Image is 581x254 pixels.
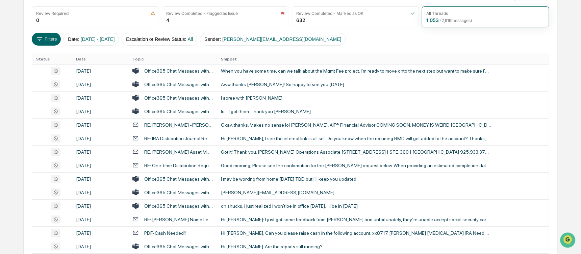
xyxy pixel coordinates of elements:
[76,163,124,168] div: [DATE]
[4,95,45,107] a: 🔎Data Lookup
[23,52,111,58] div: Start new chat
[7,86,12,91] div: 🖐️
[144,217,213,222] div: RE: [PERSON_NAME] Name Letter/Name Change Form - [PERSON_NAME]
[144,230,186,236] div: PDF-Cash Needed!!
[151,11,155,16] img: icon
[144,95,213,101] div: Office365 Chat Messages with [PERSON_NAME], [PERSON_NAME], [PERSON_NAME], [PERSON_NAME], [PERSON_...
[144,109,213,114] div: Office365 Chat Messages with [PERSON_NAME], [PERSON_NAME] on [DATE]
[76,176,124,182] div: [DATE]
[56,85,84,92] span: Attestations
[426,17,472,23] div: 1,053
[221,122,491,128] div: Okay, thanks. Makes no sense lol [PERSON_NAME], AIF® Financial Advisor COMING SOON: MONEY IS WEIR...
[76,244,124,249] div: [DATE]
[76,109,124,114] div: [DATE]
[559,232,578,250] iframe: Open customer support
[221,82,491,87] div: Aww thanks [PERSON_NAME]! So happy to see you [DATE]
[426,11,448,16] div: All Threads
[144,82,213,87] div: Office365 Chat Messages with [PERSON_NAME], [PERSON_NAME] on [DATE]
[221,217,491,222] div: Hi [PERSON_NAME]: I just got some feedback from [PERSON_NAME] and unfortunately, they’re unable a...
[144,149,213,155] div: RE: [PERSON_NAME] Asset Management IN-PERSON Quarterly Advisor Meeting [DATE] 9am - 12pm - [GEOGR...
[76,190,124,195] div: [DATE]
[72,54,128,64] th: Date
[76,95,124,101] div: [DATE]
[144,190,213,195] div: Office365 Chat Messages with [PERSON_NAME], [PERSON_NAME] on [DATE]
[46,82,86,95] a: 🗄️Attestations
[296,17,305,23] div: 632
[14,98,43,105] span: Data Lookup
[221,68,491,74] div: When you have some time, can we talk about the Mgmt Fee project. I'm ready to move onto the next ...
[166,17,169,23] div: 4
[76,68,124,74] div: [DATE]
[76,230,124,236] div: [DATE]
[7,52,19,64] img: 1746055101610-c473b297-6a78-478c-a979-82029cc54cd1
[48,114,82,120] a: Powered byPylon
[81,36,115,42] span: [DATE] - [DATE]
[36,11,69,16] div: Review Required
[4,82,46,95] a: 🖐️Preclearance
[144,176,213,182] div: Office365 Chat Messages with [PERSON_NAME], [PERSON_NAME] on [DATE]
[32,33,61,46] button: Filters
[221,203,491,209] div: oh shucks, i just realized i won't be in office [DATE]. I'll be in [DATE]
[221,176,491,182] div: I may be working from home [DATE] TBD but I'll keep you updated
[36,17,39,23] div: 0
[411,11,415,16] img: icon
[144,68,213,74] div: Office365 Chat Messages with [PERSON_NAME], [PERSON_NAME] on [DATE]
[440,18,472,23] span: ( 2,919 messages)
[221,190,491,195] div: [PERSON_NAME][EMAIL_ADDRESS][DOMAIN_NAME]
[296,11,363,16] div: Review Completed - Marked as OK
[32,54,72,64] th: Status
[7,14,123,25] p: How can we help?
[221,163,491,168] div: Good morning, Please see the confirmation for the [PERSON_NAME] request below. When providing an ...
[49,86,54,91] div: 🗄️
[144,136,213,141] div: RE: IRA Distribution Journal Request - [PERSON_NAME]
[200,33,346,46] button: Sender:[PERSON_NAME][EMAIL_ADDRESS][DOMAIN_NAME]
[76,122,124,128] div: [DATE]
[166,11,238,16] div: Review Completed - Flagged as Issue
[14,85,44,92] span: Preclearance
[221,136,491,141] div: Hi [PERSON_NAME], I see the internal link is all set. Do you know when the recurring RMD will get...
[188,36,193,42] span: All
[115,54,123,62] button: Start new chat
[221,149,491,155] div: Got it! Thank you. [PERSON_NAME] Operations Associate [STREET_ADDRESS] | STE. 360 | [GEOGRAPHIC_D...
[222,36,341,42] span: [PERSON_NAME][EMAIL_ADDRESS][DOMAIN_NAME]
[76,203,124,209] div: [DATE]
[122,33,197,46] button: Escalation or Review Status:All
[128,54,217,64] th: Topic
[221,244,491,249] div: Hi [PERSON_NAME]. Are the reports still running?
[144,244,213,249] div: Office365 Chat Messages with [PERSON_NAME], [PERSON_NAME] on [DATE]
[67,115,82,120] span: Pylon
[64,33,119,46] button: Date:[DATE] - [DATE]
[76,136,124,141] div: [DATE]
[76,149,124,155] div: [DATE]
[23,58,85,64] div: We're available if you need us!
[221,95,491,101] div: I agree with [PERSON_NAME].
[76,82,124,87] div: [DATE]
[144,163,213,168] div: RE: One-time Distribution Request: [PERSON_NAME]
[76,217,124,222] div: [DATE]
[221,230,491,236] div: Hi [PERSON_NAME]: Can you please raise cash in the following account: xx8717 [PERSON_NAME] [MEDIC...
[217,54,549,64] th: Snippet
[144,122,213,128] div: RE: [PERSON_NAME] -[PERSON_NAME] Transfer
[281,11,285,16] img: icon
[144,203,213,209] div: Office365 Chat Messages with [PERSON_NAME], [PERSON_NAME] on [DATE]
[7,99,12,104] div: 🔎
[221,109,491,114] div: lol...I got them. Thank you [PERSON_NAME]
